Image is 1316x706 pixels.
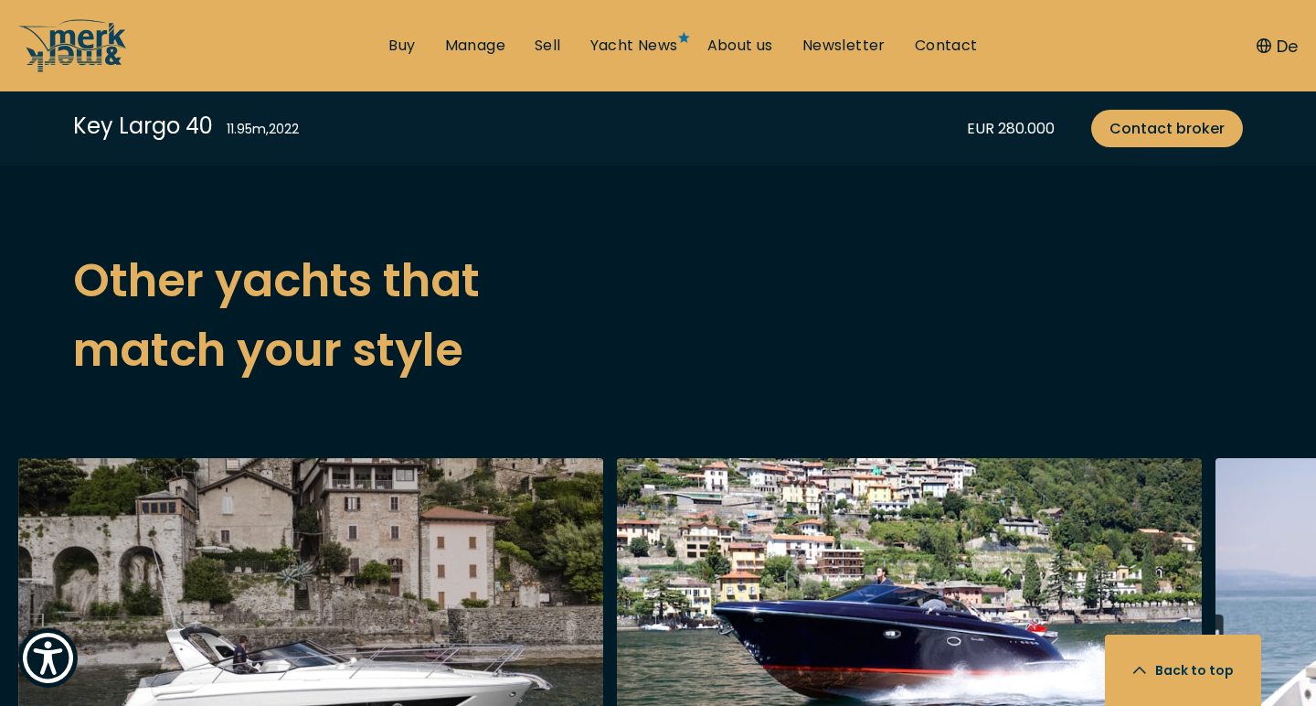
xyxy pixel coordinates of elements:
div: Key Largo 40 [73,110,213,142]
a: About us [707,36,773,56]
div: 11.95 m , 2022 [227,120,299,139]
a: Contact [915,36,978,56]
a: Buy [388,36,415,56]
a: Yacht News [590,36,678,56]
button: De [1257,34,1298,59]
a: Contact broker [1091,110,1243,147]
a: / [18,58,128,79]
button: Back to top [1105,635,1261,706]
div: EUR 280.000 [967,117,1055,140]
button: Show Accessibility Preferences [18,628,78,688]
a: Sell [535,36,561,56]
span: Contact broker [1109,117,1225,140]
h2: Other yachts that match your style [73,246,621,385]
a: Newsletter [802,36,886,56]
a: Manage [445,36,505,56]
